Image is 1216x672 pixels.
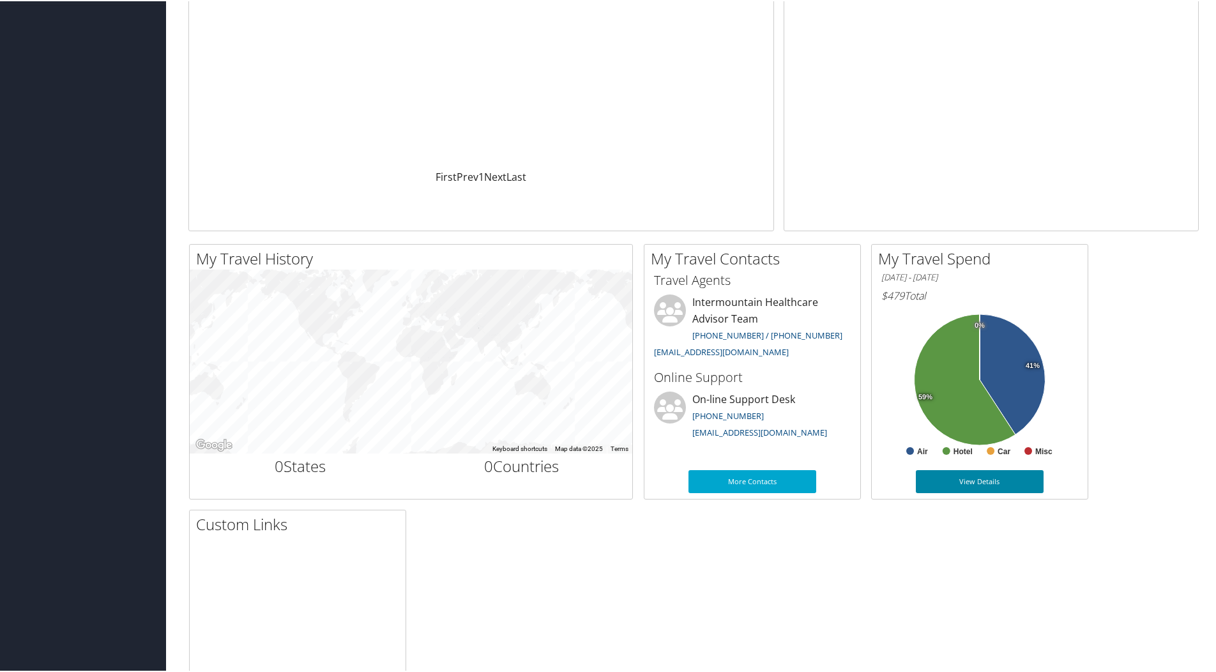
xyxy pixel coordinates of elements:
a: First [436,169,457,183]
a: 1 [478,169,484,183]
a: More Contacts [688,469,816,492]
a: Prev [457,169,478,183]
a: [EMAIL_ADDRESS][DOMAIN_NAME] [654,345,789,356]
text: Hotel [954,446,973,455]
a: [EMAIL_ADDRESS][DOMAIN_NAME] [692,425,827,437]
h2: My Travel History [196,247,632,268]
h2: Custom Links [196,512,406,534]
h2: My Travel Contacts [651,247,860,268]
a: Terms (opens in new tab) [611,444,628,451]
a: Next [484,169,506,183]
a: View Details [916,469,1044,492]
text: Misc [1035,446,1053,455]
h2: Countries [421,454,623,476]
h2: My Travel Spend [878,247,1088,268]
tspan: 59% [918,392,932,400]
text: Air [917,446,928,455]
text: Car [998,446,1010,455]
li: Intermountain Healthcare Advisor Team [648,293,857,362]
h6: Total [881,287,1078,302]
a: Last [506,169,526,183]
span: Map data ©2025 [555,444,603,451]
a: [PHONE_NUMBER] [692,409,764,420]
a: [PHONE_NUMBER] / [PHONE_NUMBER] [692,328,842,340]
span: 0 [275,454,284,475]
tspan: 41% [1026,361,1040,369]
h3: Online Support [654,367,851,385]
li: On-line Support Desk [648,390,857,443]
h3: Travel Agents [654,270,851,288]
span: $479 [881,287,904,302]
span: 0 [484,454,493,475]
h6: [DATE] - [DATE] [881,270,1078,282]
tspan: 0% [975,321,985,328]
img: Google [193,436,235,452]
a: Open this area in Google Maps (opens a new window) [193,436,235,452]
h2: States [199,454,402,476]
button: Keyboard shortcuts [492,443,547,452]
